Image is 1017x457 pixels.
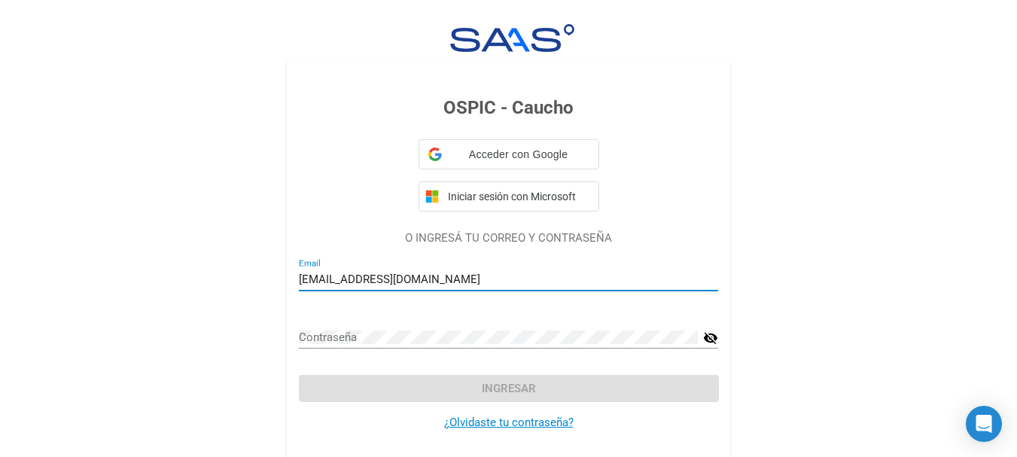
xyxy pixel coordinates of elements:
div: Acceder con Google [419,139,599,169]
button: Ingresar [299,375,718,402]
p: O INGRESÁ TU CORREO Y CONTRASEÑA [299,230,718,247]
a: ¿Olvidaste tu contraseña? [444,416,574,429]
h3: OSPIC - Caucho [299,94,718,121]
span: Iniciar sesión con Microsoft [445,190,592,203]
span: Ingresar [482,382,536,395]
mat-icon: visibility_off [703,329,718,347]
span: Acceder con Google [448,147,589,163]
button: Iniciar sesión con Microsoft [419,181,599,212]
div: Open Intercom Messenger [966,406,1002,442]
